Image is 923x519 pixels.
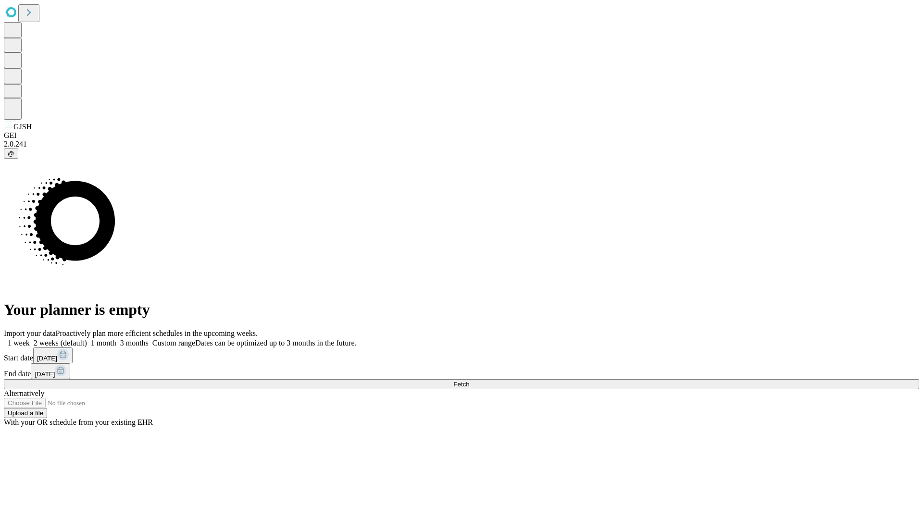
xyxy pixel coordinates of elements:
span: 1 month [91,339,116,347]
span: [DATE] [35,371,55,378]
span: 3 months [120,339,149,347]
div: Start date [4,347,919,363]
span: Dates can be optimized up to 3 months in the future. [195,339,356,347]
span: Proactively plan more efficient schedules in the upcoming weeks. [56,329,258,337]
span: Custom range [152,339,195,347]
span: Import your data [4,329,56,337]
span: [DATE] [37,355,57,362]
button: [DATE] [31,363,70,379]
span: GJSH [13,123,32,131]
div: GEI [4,131,919,140]
button: Fetch [4,379,919,389]
span: 1 week [8,339,30,347]
h1: Your planner is empty [4,301,919,319]
span: 2 weeks (default) [34,339,87,347]
div: 2.0.241 [4,140,919,148]
span: With your OR schedule from your existing EHR [4,418,153,426]
button: @ [4,148,18,159]
span: @ [8,150,14,157]
button: [DATE] [33,347,73,363]
div: End date [4,363,919,379]
span: Alternatively [4,389,44,397]
span: Fetch [453,381,469,388]
button: Upload a file [4,408,47,418]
